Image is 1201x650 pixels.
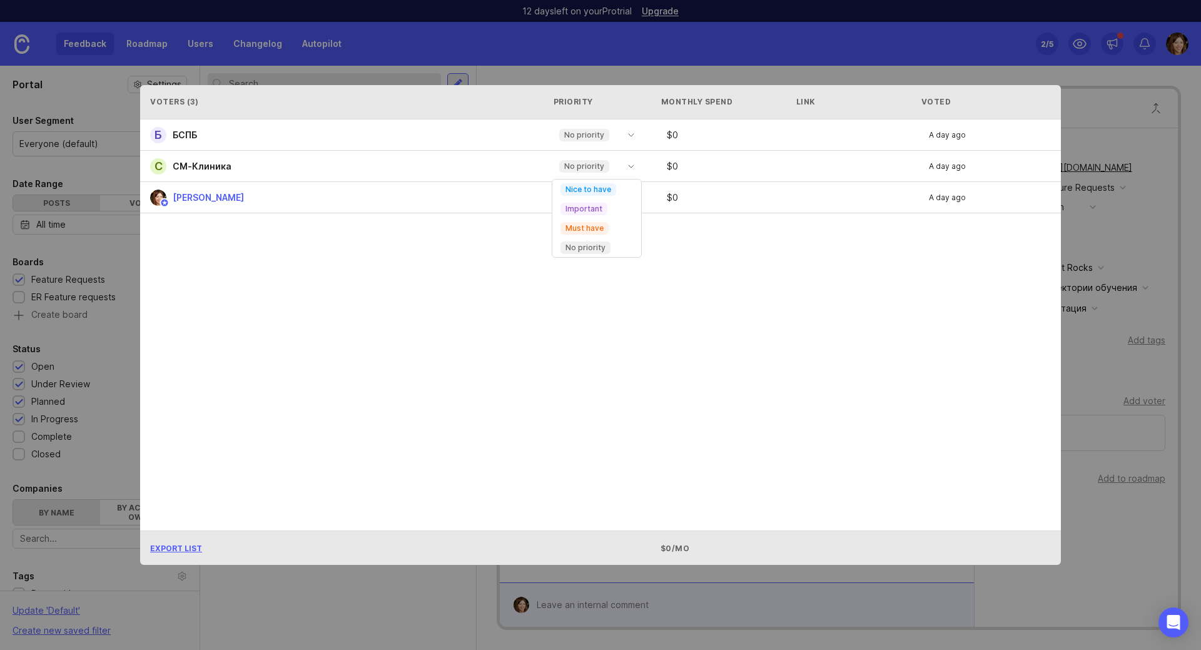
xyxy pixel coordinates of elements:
div: Link [796,96,816,107]
div: toggle menu [552,125,642,145]
span: A day ago [929,131,966,139]
div: $ 0 [662,193,804,202]
div: Voters ( 3 ) [150,96,541,107]
img: Elena Kushpel [150,190,166,206]
a: ББСПБ [150,127,207,143]
div: toggle menu [552,156,642,176]
p: No priority [565,243,606,253]
div: Priority [554,96,636,107]
div: $0/mo [661,543,791,554]
span: A day ago [929,194,966,201]
a: Elena Kushpel[PERSON_NAME] [150,190,254,206]
span: Export List [150,544,202,553]
svg: toggle icon [621,161,641,171]
div: Voted [921,96,1052,107]
div: Monthly Spend [661,96,791,107]
p: Nice to have [565,185,611,195]
p: Must have [565,223,604,233]
div: Open Intercom Messenger [1158,607,1188,637]
span: БСПБ [173,129,197,140]
div: С [150,158,166,175]
p: No priority [564,161,604,171]
p: Important [565,204,602,214]
span: A day ago [929,163,966,170]
span: [PERSON_NAME] [173,192,244,203]
p: No priority [564,130,604,140]
a: ССМ-Клиника [150,158,241,175]
div: $ 0 [662,162,804,171]
img: member badge [160,198,170,207]
div: $ 0 [662,131,804,140]
span: СМ-Клиника [173,161,231,171]
svg: toggle icon [621,130,641,140]
div: Б [150,127,166,143]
